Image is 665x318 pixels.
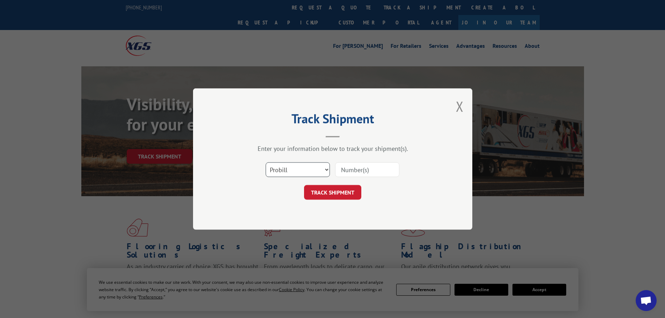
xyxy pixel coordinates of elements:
[456,97,464,116] button: Close modal
[304,185,361,200] button: TRACK SHIPMENT
[636,290,657,311] div: Open chat
[228,114,437,127] h2: Track Shipment
[228,145,437,153] div: Enter your information below to track your shipment(s).
[335,162,399,177] input: Number(s)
